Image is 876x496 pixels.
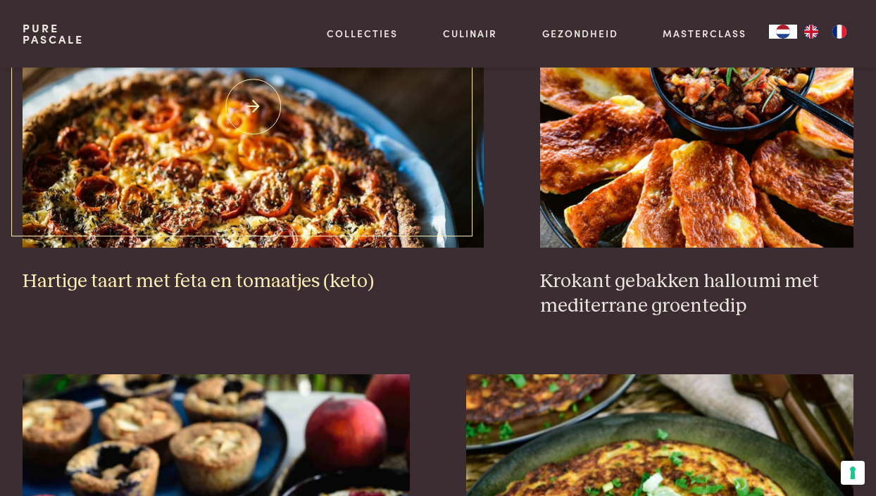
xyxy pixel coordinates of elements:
[769,25,853,39] aside: Language selected: Nederlands
[540,269,853,318] h3: Krokant gebakken halloumi met mediterrane groentedip
[825,25,853,39] a: FR
[23,23,84,45] a: PurePascale
[841,461,865,485] button: Uw voorkeuren voor toestemming voor trackingtechnologieën
[663,26,746,41] a: Masterclass
[797,25,853,39] ul: Language list
[797,25,825,39] a: EN
[23,269,484,294] h3: Hartige taart met feta en tomaatjes (keto)
[769,25,797,39] a: NL
[542,26,618,41] a: Gezondheid
[327,26,398,41] a: Collecties
[443,26,497,41] a: Culinair
[769,25,797,39] div: Language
